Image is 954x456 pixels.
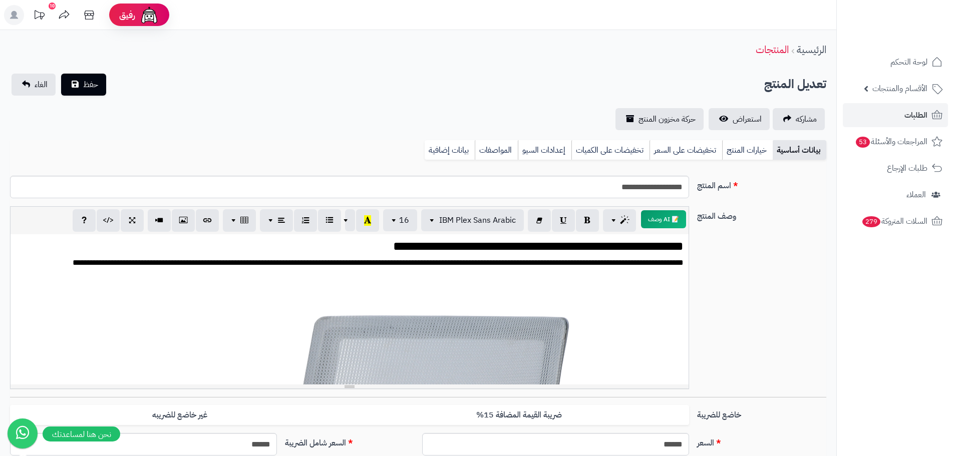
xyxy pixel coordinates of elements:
[425,140,475,160] a: بيانات إضافية
[722,140,773,160] a: خيارات المنتج
[641,210,686,228] button: 📝 AI وصف
[12,74,56,96] a: الغاء
[887,161,927,175] span: طلبات الإرجاع
[27,5,52,28] a: تحديثات المنصة
[843,50,948,74] a: لوحة التحكم
[83,79,98,91] span: حفظ
[843,183,948,207] a: العملاء
[733,113,762,125] span: استعراض
[49,3,56,10] div: 10
[421,209,524,231] button: IBM Plex Sans Arabic
[139,5,159,25] img: ai-face.png
[856,137,870,148] span: 53
[281,433,418,449] label: السعر شامل الضريبة
[843,103,948,127] a: الطلبات
[399,214,409,226] span: 16
[861,214,927,228] span: السلات المتروكة
[796,113,817,125] span: مشاركه
[764,74,826,95] h2: تعديل المنتج
[693,206,830,222] label: وصف المنتج
[693,405,830,421] label: خاضع للضريبة
[518,140,571,160] a: إعدادات السيو
[119,9,135,21] span: رفيق
[906,188,926,202] span: العملاء
[773,140,826,160] a: بيانات أساسية
[693,176,830,192] label: اسم المنتج
[615,108,704,130] a: حركة مخزون المنتج
[862,216,880,227] span: 279
[439,214,516,226] span: IBM Plex Sans Arabic
[843,209,948,233] a: السلات المتروكة279
[872,82,927,96] span: الأقسام والمنتجات
[756,42,789,57] a: المنتجات
[709,108,770,130] a: استعراض
[890,55,927,69] span: لوحة التحكم
[773,108,825,130] a: مشاركه
[886,28,944,49] img: logo-2.png
[383,209,417,231] button: 16
[350,405,689,425] label: ضريبة القيمة المضافة 15%
[797,42,826,57] a: الرئيسية
[35,79,48,91] span: الغاء
[904,108,927,122] span: الطلبات
[639,113,696,125] span: حركة مخزون المنتج
[855,135,927,149] span: المراجعات والأسئلة
[843,156,948,180] a: طلبات الإرجاع
[693,433,830,449] label: السعر
[571,140,650,160] a: تخفيضات على الكميات
[10,405,350,425] label: غير خاضع للضريبه
[475,140,518,160] a: المواصفات
[61,74,106,96] button: حفظ
[650,140,722,160] a: تخفيضات على السعر
[843,130,948,154] a: المراجعات والأسئلة53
